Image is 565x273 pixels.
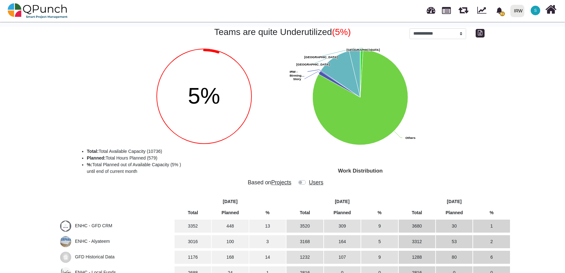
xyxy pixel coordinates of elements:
img: qpunch-sp.fa6292f.png [8,1,68,20]
td: 9 [361,220,398,233]
a: IRW [507,0,527,21]
span: S [534,9,537,12]
h2: Teams are quite Underutilized [99,27,466,38]
span: GFD Historical Data [75,254,114,259]
td: 309 [324,220,361,233]
text: [GEOGRAPHIC_DATA] [296,63,330,66]
text: Story [293,77,301,81]
td: 107 [324,251,361,264]
td: 3520 [286,220,323,233]
span: 5% [188,84,220,108]
th: Planned [324,208,361,217]
th: Total [286,208,323,217]
td: 1232 [286,251,323,264]
td: 3 [249,235,286,248]
b: Total: [87,149,99,154]
div: Work Distribution. Highcharts interactive chart. [287,46,560,174]
a: bell fill61 [492,0,508,20]
td: 3168 [286,235,323,248]
th: [DATE] [399,197,510,206]
a: S [527,0,544,21]
b: %: [87,162,92,167]
li: Total Planned out of Available Capacity (5% ) until end of current month [87,161,300,175]
text: Work Distribution [338,168,382,174]
i: Home [545,3,556,16]
td: 3312 [399,235,435,248]
th: Planned [436,208,472,217]
svg: bell fill [496,7,503,14]
div: IRW [514,5,523,17]
span: Shafee.jan [531,6,540,15]
td: 1176 [175,251,211,264]
td: 14 [249,251,286,264]
div: Notification [494,5,505,16]
path: Others, 2,733%. Workload. [313,50,408,145]
path: Story, 40%. Workload. [319,71,360,97]
th: % [249,208,286,217]
h5: Based on [241,179,298,186]
span: Releases [458,3,468,14]
span: (5%) [332,27,351,37]
span: 61 [500,11,505,16]
td: 448 [212,220,248,233]
div: Dynamic Report [474,0,492,21]
td: 168 [212,251,248,264]
text: [GEOGRAPHIC_DATA] [347,48,380,51]
img: 85e647be-ac0f-4980-ac0f-eeeda3a87165.JPG [60,236,71,247]
span: Projects [271,179,291,186]
td: 3016 [175,235,211,248]
text: Others [405,136,416,140]
span: ENHC - Alyateem [75,239,110,244]
svg: Interactive chart [287,46,560,174]
span: Dashboard [427,4,435,13]
th: % [361,208,398,217]
th: [DATE] [286,197,398,206]
td: 3680 [399,220,435,233]
h5: Users [308,179,324,186]
li: Total Hours Planned (579) [87,155,300,161]
th: Total [399,208,435,217]
span: ENHC - GFD CRM [75,223,112,228]
th: Planned [212,208,248,217]
td: 1 [473,220,510,233]
th: % [473,208,510,217]
th: [DATE] [175,197,286,206]
td: 13 [249,220,286,233]
th: Total [175,208,211,217]
td: 6 [473,251,510,264]
img: noimage.061eb95.jpg [60,252,71,263]
b: Planned: [87,155,106,160]
td: 100 [212,235,248,248]
path: Turkey, 124%. Workload. [349,50,360,97]
li: Total Available Capacity (10736) [87,148,300,155]
td: 3352 [175,220,211,233]
td: 5 [361,235,398,248]
text: [GEOGRAPHIC_DATA] [304,55,338,59]
td: 80 [436,251,472,264]
td: 164 [324,235,361,248]
img: 62a3a45d-faff-4e7f-92d8-9771584e607c.JPG [60,221,71,232]
td: 2 [473,235,510,248]
td: 9 [361,251,398,264]
td: 30 [436,220,472,233]
span: Projects [442,4,451,14]
td: 53 [436,235,472,248]
text: IRW - Birming… [290,70,305,77]
path: Pakistan, 392%. Workload. [321,51,361,97]
td: 1288 [399,251,435,264]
